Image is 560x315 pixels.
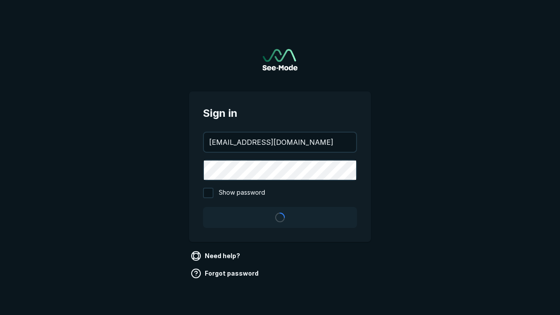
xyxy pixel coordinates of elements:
a: Forgot password [189,266,262,280]
a: Go to sign in [262,49,297,70]
input: your@email.com [204,133,356,152]
img: See-Mode Logo [262,49,297,70]
span: Sign in [203,105,357,121]
span: Show password [219,188,265,198]
a: Need help? [189,249,244,263]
